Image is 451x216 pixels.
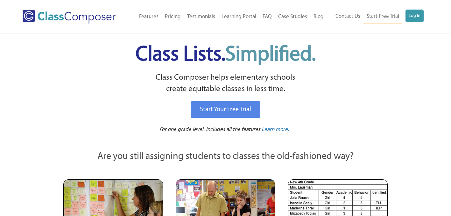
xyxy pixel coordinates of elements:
[310,10,327,24] a: Blog
[63,150,388,164] p: Are you still assigning students to classes the old-fashioned way?
[332,10,363,24] a: Contact Us
[184,10,218,24] a: Testimonials
[218,10,259,24] a: Learning Portal
[259,10,275,24] a: FAQ
[262,126,289,134] a: Learn more.
[363,10,402,24] a: Start Free Trial
[200,106,251,113] span: Start Your Free Trial
[327,10,424,24] nav: Header Menu
[136,45,316,65] span: Class Lists.
[136,10,162,24] a: Features
[129,10,327,24] nav: Header Menu
[262,127,289,132] span: Learn more.
[225,45,316,65] span: Simplified.
[23,10,116,24] img: Class Composer
[162,10,184,24] a: Pricing
[275,10,310,24] a: Case Studies
[405,10,424,22] a: Log In
[159,127,262,132] span: For one grade level. Includes all the features.
[62,72,389,95] p: Class Composer helps elementary schools create equitable classes in less time.
[191,101,260,118] a: Start Your Free Trial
